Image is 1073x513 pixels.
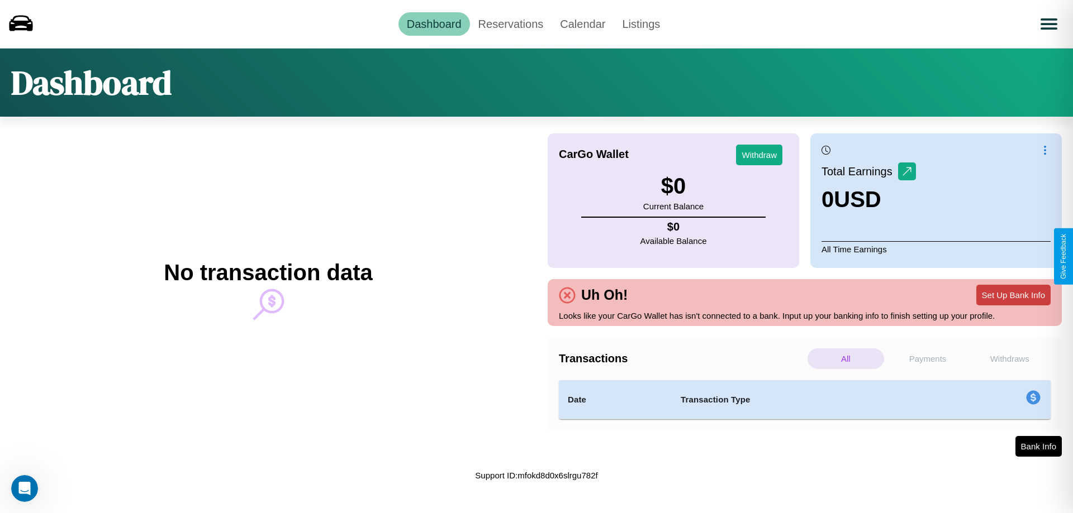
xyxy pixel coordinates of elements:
[681,393,934,406] h4: Transaction Type
[559,352,805,365] h4: Transactions
[475,468,597,483] p: Support ID: mfokd8d0x6slrgu782f
[808,348,884,369] p: All
[614,12,668,36] a: Listings
[470,12,552,36] a: Reservations
[164,260,372,285] h2: No transaction data
[398,12,470,36] a: Dashboard
[1060,234,1067,279] div: Give Feedback
[822,241,1051,257] p: All Time Earnings
[11,60,172,106] h1: Dashboard
[890,348,966,369] p: Payments
[643,174,704,199] h3: $ 0
[640,233,707,248] p: Available Balance
[552,12,614,36] a: Calendar
[640,220,707,233] h4: $ 0
[976,285,1051,305] button: Set Up Bank Info
[559,148,629,161] h4: CarGo Wallet
[11,475,38,502] iframe: Intercom live chat
[559,308,1051,323] p: Looks like your CarGo Wallet has isn't connected to a bank. Input up your banking info to finish ...
[822,161,898,181] p: Total Earnings
[822,187,916,212] h3: 0 USD
[559,380,1051,419] table: simple table
[568,393,663,406] h4: Date
[1033,8,1065,40] button: Open menu
[576,287,633,303] h4: Uh Oh!
[643,199,704,214] p: Current Balance
[736,145,782,165] button: Withdraw
[1015,436,1062,457] button: Bank Info
[971,348,1048,369] p: Withdraws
